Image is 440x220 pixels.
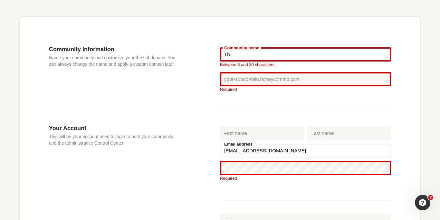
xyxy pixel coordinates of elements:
[223,142,254,146] label: Email address
[220,126,304,140] input: First name
[220,72,391,86] input: your-subdomain.honeycommb.com
[223,46,261,50] label: Community name
[428,195,433,200] span: 2
[220,47,391,62] input: Community name
[49,46,181,53] h3: Community Information
[415,195,430,210] iframe: Intercom live chat
[220,62,391,67] div: Between 3 and 30 characters.
[220,144,391,158] input: Email address
[307,126,391,140] input: Last name
[49,54,181,67] p: Name your community and customize your the subdomain. You can always change the name and apply a ...
[49,133,181,146] p: This will be your account used to login to both your community and the administrative Control Cen...
[220,176,391,180] div: Required
[49,125,181,132] h3: Your Account
[220,87,391,91] div: Required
